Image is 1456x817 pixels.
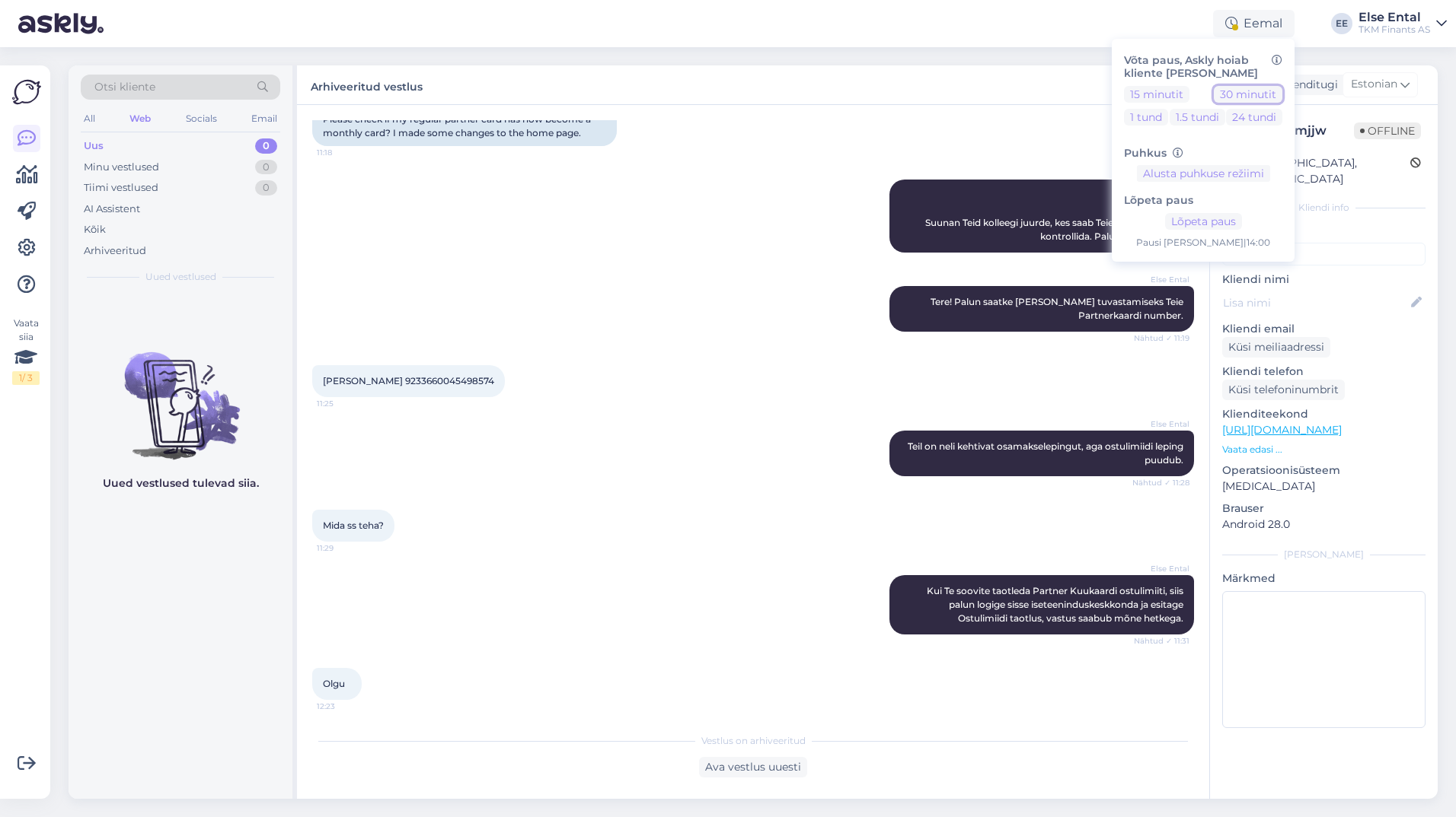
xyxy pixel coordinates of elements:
[317,701,374,712] span: 12:23
[12,371,40,385] div: 1 / 3
[145,270,216,284] span: Uued vestlused
[69,325,292,462] img: No chats
[1331,13,1352,34] div: EE
[323,678,345,689] span: Olgu
[1359,24,1430,36] div: TKM Finants AS
[1222,224,1426,240] p: Kliendi tag'id
[103,475,259,491] p: Uued vestlused tulevad siia.
[1124,147,1282,160] h6: Puhkus
[1214,86,1282,103] button: 30 minutit
[1132,332,1189,344] span: Nähtud ✓ 11:19
[1124,194,1282,207] h6: Lõpeta paus
[317,542,374,554] span: 11:29
[1222,501,1426,517] p: Brauser
[12,78,41,106] img: Askly Logo
[81,109,98,129] div: All
[1223,294,1408,311] input: Lisa nimi
[1124,86,1189,103] button: 15 minutit
[1222,337,1330,358] div: Küsi meiliaadressi
[1132,274,1189,285] span: Else Ental
[255,160,277,175] div: 0
[1222,380,1345,400] div: Küsi telefoninumbrit
[1165,213,1242,230] button: Lõpeta paus
[84,202,140,217] div: AI Assistent
[1222,243,1426,265] input: Lisa tag
[255,138,277,154] div: 0
[126,109,154,129] div: Web
[1132,477,1189,488] span: Nähtud ✓ 11:28
[183,109,220,129] div: Socials
[1222,201,1426,215] div: Kliendi info
[1124,54,1282,80] h6: Võta paus, Askly hoiab kliente [PERSON_NAME]
[248,109,280,129] div: Email
[1124,236,1282,250] div: Pausi [PERSON_NAME] | 14:00
[1359,11,1447,36] a: Else EntalTKM Finants AS
[317,398,374,409] span: 11:25
[1351,76,1397,93] span: Estonian
[84,243,146,259] div: Arhiveeritud
[1227,155,1410,187] div: [GEOGRAPHIC_DATA], [GEOGRAPHIC_DATA]
[1359,11,1430,24] div: Else Ental
[84,160,159,175] div: Minu vestlused
[312,106,617,146] div: Please check if my regular partner card has now become a monthly card? I made some changes to the...
[84,138,104,154] div: Uus
[908,440,1186,466] span: Teil on neli kehtivat osamakselepingut, aga ostulimiidi leping puudub.
[1222,406,1426,422] p: Klienditeekond
[1222,463,1426,478] p: Operatsioonisüsteem
[1222,517,1426,532] p: Android 28.0
[1132,418,1189,430] span: Else Ental
[317,147,374,158] span: 11:18
[699,757,807,777] div: Ava vestlus uuesti
[255,180,277,196] div: 0
[1132,563,1189,574] span: Else Ental
[1222,478,1426,494] p: [MEDICAL_DATA]
[1222,272,1426,288] p: Kliendi nimi
[1132,635,1189,647] span: Nähtud ✓ 11:31
[1222,364,1426,380] p: Kliendi telefon
[1213,10,1295,37] div: Eemal
[701,734,806,748] span: Vestlus on arhiveeritud
[323,375,494,386] span: [PERSON_NAME] 9233660045498574
[94,79,155,95] span: Otsi kliente
[323,520,384,531] span: Mida ss teha?
[1124,109,1168,126] button: 1 tund
[927,585,1186,624] span: Kui Te soovite taotleda Partner Kuukaardi ostulimiiti, siis palun logige sisse iseteeninduskeskko...
[1222,443,1426,456] p: Vaata edasi ...
[84,222,106,237] div: Kõik
[1226,109,1282,126] button: 24 tundi
[12,316,40,385] div: Vaata siia
[1222,321,1426,337] p: Kliendi email
[1222,548,1426,561] div: [PERSON_NAME]
[1222,571,1426,587] p: Märkmed
[311,75,423,95] label: Arhiveeritud vestlus
[1259,122,1354,140] div: # rxbxmjjw
[1273,77,1338,93] div: Klienditugi
[1354,122,1421,139] span: Offline
[1170,109,1225,126] button: 1.5 tundi
[931,296,1186,321] span: Tere! Palun saatke [PERSON_NAME] tuvastamiseks Teie Partnerkaardi number.
[84,180,158,196] div: Tiimi vestlused
[1137,165,1270,182] button: Alusta puhkuse režiimi
[1222,423,1342,437] a: [URL][DOMAIN_NAME]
